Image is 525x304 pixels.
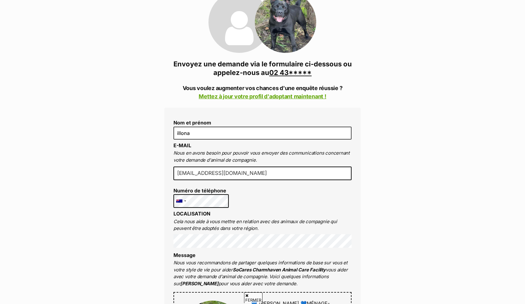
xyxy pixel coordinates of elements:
[173,142,191,148] label: E-MAIL
[199,93,326,100] a: Mettez à jour votre profil d'adoptant maintenant !
[164,60,361,77] h3: Envoyez une demande via le formulaire ci-dessous ou appelez-nous au
[173,252,196,258] label: Message
[173,150,352,164] p: Nous en avons besoin pour pouvoir vous envoyer des communications concernant votre demande d'anim...
[244,292,262,303] span: FERMER
[173,259,352,287] p: Nous vous recommandons de partager quelques informations de base sur vous et votre style de vie p...
[173,188,229,193] label: Numéro de téléphone
[173,211,210,217] label: LOCALISATION
[173,127,352,140] input: Par exemple Jimmy Chew
[173,120,352,125] label: Nom et prénom
[233,267,326,273] strong: SoCares Charmhaven Animal Care Facility
[174,195,188,207] div: Australie : +61
[164,84,361,101] p: Vous voulez augmenter vos chances d'une enquête réussie ?
[180,281,218,286] strong: [PERSON_NAME]
[173,218,352,232] p: Cela nous aide à vous mettre en relation avec des animaux de compagnie qui peuvent être adoptés d...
